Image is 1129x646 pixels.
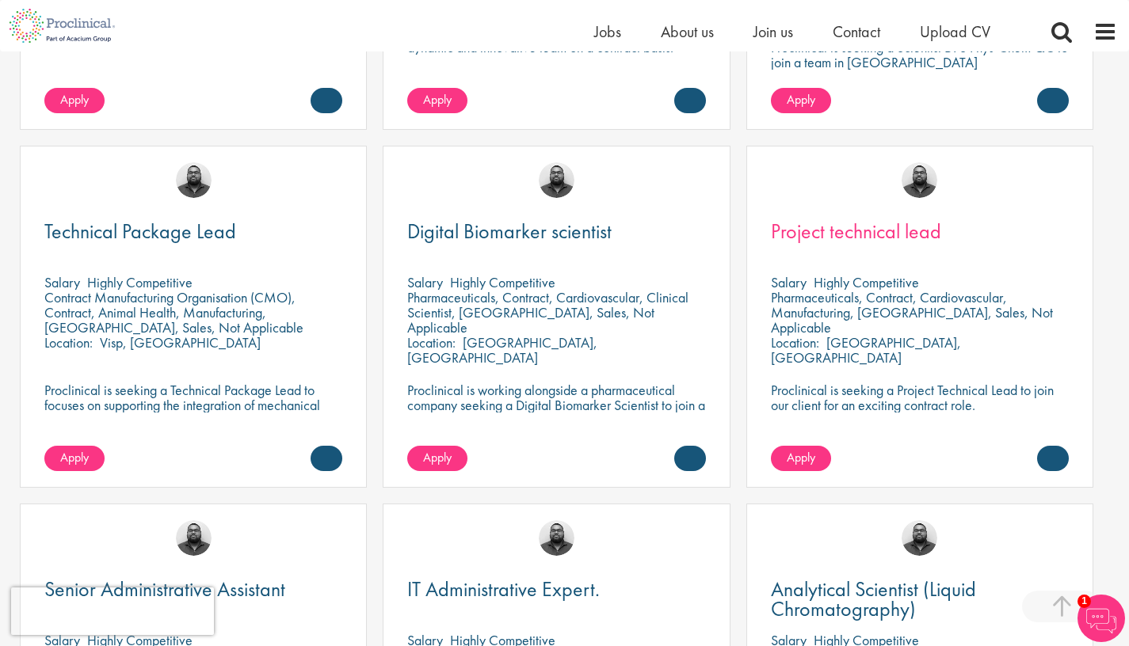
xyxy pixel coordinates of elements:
span: Apply [787,449,815,465]
p: Proclinical is seeking a Scientist DPS Phys-Chem QC to join a team in [GEOGRAPHIC_DATA] [771,40,1069,70]
p: [GEOGRAPHIC_DATA], [GEOGRAPHIC_DATA] [407,333,597,367]
a: Technical Package Lead [44,222,342,241]
img: Ashley Bennett [176,520,212,556]
p: Visp, [GEOGRAPHIC_DATA] [100,333,261,351]
a: Apply [44,88,105,113]
span: Location: [407,333,456,351]
a: Apply [771,88,831,113]
span: Apply [423,449,452,465]
a: Join us [753,21,793,42]
span: Technical Package Lead [44,218,236,245]
span: Apply [60,449,89,465]
span: Digital Biomarker scientist [407,218,612,245]
img: Ashley Bennett [539,162,574,198]
a: IT Administrative Expert. [407,579,705,599]
a: Contact [833,21,880,42]
a: Upload CV [920,21,990,42]
img: Ashley Bennett [902,162,937,198]
span: Analytical Scientist (Liquid Chromatography) [771,576,976,622]
span: Apply [423,91,452,108]
span: IT Administrative Expert. [407,576,600,602]
img: Ashley Bennett [539,520,574,556]
span: Salary [407,273,443,291]
p: [GEOGRAPHIC_DATA], [GEOGRAPHIC_DATA] [771,333,961,367]
div: Contract Manufacturing Organisation (CMO), Contract, Animal Health, Manufacturing, [GEOGRAPHIC_DA... [44,290,342,335]
a: Senior Administrative Assistant [44,579,342,599]
p: Highly Competitive [814,273,919,291]
img: Chatbot [1078,595,1125,642]
p: Highly Competitive [450,273,555,291]
span: Location: [44,333,93,351]
a: Jobs [594,21,621,42]
span: Salary [44,273,80,291]
a: Digital Biomarker scientist [407,222,705,241]
p: Proclinical is working alongside a pharmaceutical company seeking a Digital Biomarker Scientist t... [407,382,705,427]
a: Apply [771,446,831,471]
p: Highly Competitive [87,273,193,291]
a: Apply [407,446,467,471]
a: Analytical Scientist (Liquid Chromatography) [771,579,1069,619]
iframe: reCAPTCHA [11,587,214,635]
a: About us [661,21,714,42]
span: Apply [787,91,815,108]
span: Salary [771,273,807,291]
span: Apply [60,91,89,108]
p: Proclinical is seeking a Project Technical Lead to join our client for an exciting contract role. [771,382,1069,412]
div: Pharmaceuticals, Contract, Cardiovascular, Manufacturing, [GEOGRAPHIC_DATA], Sales, Not Applicable [771,290,1069,335]
a: Project technical lead [771,222,1069,241]
p: Proclinical is seeking a Technical Package Lead to focuses on supporting the integration of mecha... [44,382,342,443]
span: 1 [1078,595,1091,608]
a: Apply [407,88,467,113]
span: Project technical lead [771,218,941,245]
a: Apply [44,446,105,471]
img: Ashley Bennett [176,162,212,198]
span: Location: [771,333,819,351]
img: Ashley Bennett [902,520,937,556]
div: Pharmaceuticals, Contract, Cardiovascular, Clinical Scientist, [GEOGRAPHIC_DATA], Sales, Not Appl... [407,290,705,335]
